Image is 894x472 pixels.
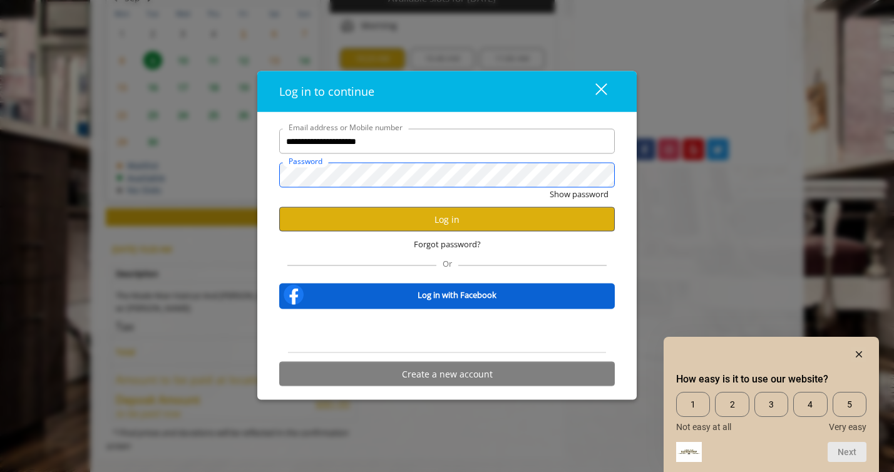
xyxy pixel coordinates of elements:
[829,422,866,432] span: Very easy
[550,188,609,201] button: Show password
[279,84,374,99] span: Log in to continue
[581,82,606,101] div: close dialog
[676,392,710,417] span: 1
[279,129,615,154] input: Email address or Mobile number
[833,392,866,417] span: 5
[828,442,866,462] button: Next question
[676,347,866,462] div: How easy is it to use our website? Select an option from 1 to 5, with 1 being Not easy at all and...
[715,392,749,417] span: 2
[851,347,866,362] button: Hide survey
[281,282,306,307] img: facebook-logo
[676,392,866,432] div: How easy is it to use our website? Select an option from 1 to 5, with 1 being Not easy at all and...
[418,288,496,301] b: Log in with Facebook
[676,372,866,387] h2: How easy is it to use our website? Select an option from 1 to 5, with 1 being Not easy at all and...
[384,317,511,345] iframe: Sign in with Google Button
[572,79,615,105] button: close dialog
[279,163,615,188] input: Password
[414,238,481,251] span: Forgot password?
[676,422,731,432] span: Not easy at all
[793,392,827,417] span: 4
[282,155,329,167] label: Password
[279,362,615,386] button: Create a new account
[279,207,615,232] button: Log in
[754,392,788,417] span: 3
[436,258,458,269] span: Or
[282,121,409,133] label: Email address or Mobile number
